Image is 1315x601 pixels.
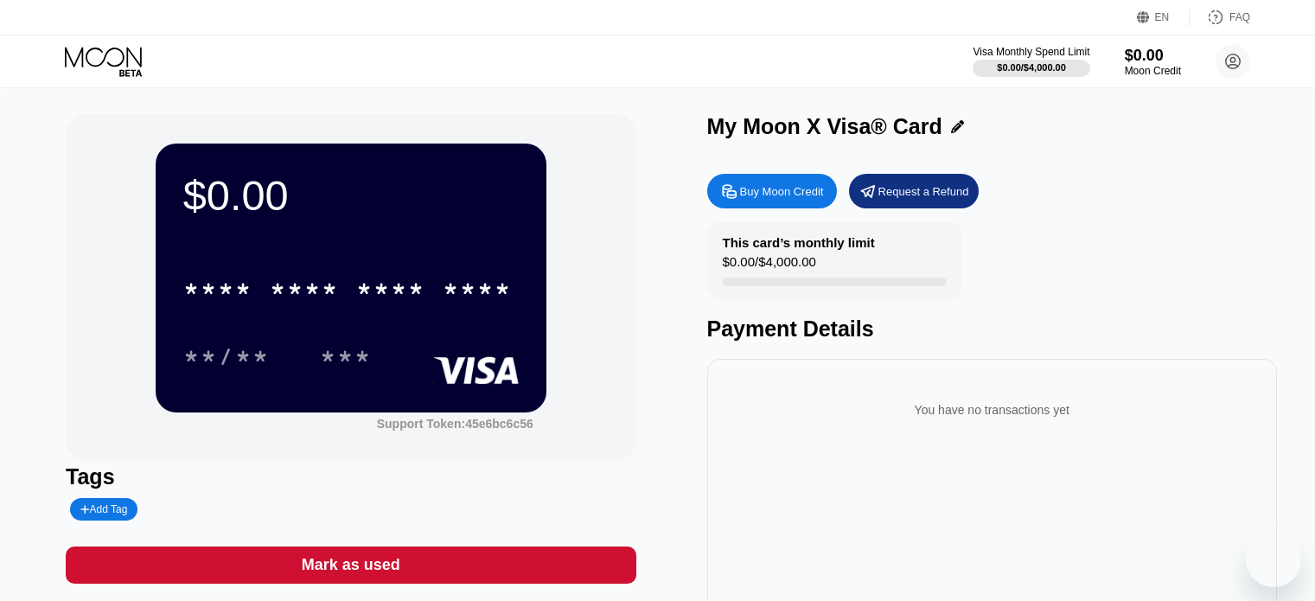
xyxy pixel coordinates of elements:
div: Support Token:45e6bc6c56 [377,417,533,431]
div: Buy Moon Credit [707,174,837,208]
div: $0.00Moon Credit [1125,47,1181,77]
div: Request a Refund [878,184,969,199]
div: FAQ [1229,11,1250,23]
div: Payment Details [707,316,1277,342]
div: Visa Monthly Spend Limit$0.00/$4,000.00 [973,46,1089,77]
div: This card’s monthly limit [723,235,875,250]
div: $0.00 / $4,000.00 [997,62,1066,73]
div: Moon Credit [1125,65,1181,77]
div: EN [1137,9,1190,26]
div: Add Tag [80,503,127,515]
div: EN [1155,11,1170,23]
div: Support Token: 45e6bc6c56 [377,417,533,431]
div: Visa Monthly Spend Limit [973,46,1089,58]
div: You have no transactions yet [721,386,1263,434]
div: Buy Moon Credit [740,184,824,199]
div: My Moon X Visa® Card [707,114,942,139]
div: FAQ [1190,9,1250,26]
div: Add Tag [70,498,137,521]
div: Request a Refund [849,174,979,208]
iframe: زر إطلاق نافذة المراسلة [1246,532,1301,587]
div: Mark as used [66,547,635,584]
div: Tags [66,464,635,489]
div: $0.00 / $4,000.00 [723,254,816,278]
div: $0.00 [1125,47,1181,65]
div: $0.00 [183,171,519,220]
div: Mark as used [302,555,400,575]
